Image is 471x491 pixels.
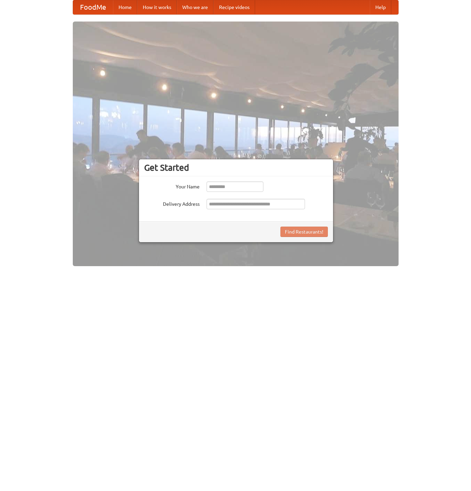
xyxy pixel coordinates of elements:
[137,0,177,14] a: How it works
[73,0,113,14] a: FoodMe
[113,0,137,14] a: Home
[144,181,200,190] label: Your Name
[144,199,200,208] label: Delivery Address
[213,0,255,14] a: Recipe videos
[144,162,328,173] h3: Get Started
[177,0,213,14] a: Who we are
[280,227,328,237] button: Find Restaurants!
[370,0,391,14] a: Help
